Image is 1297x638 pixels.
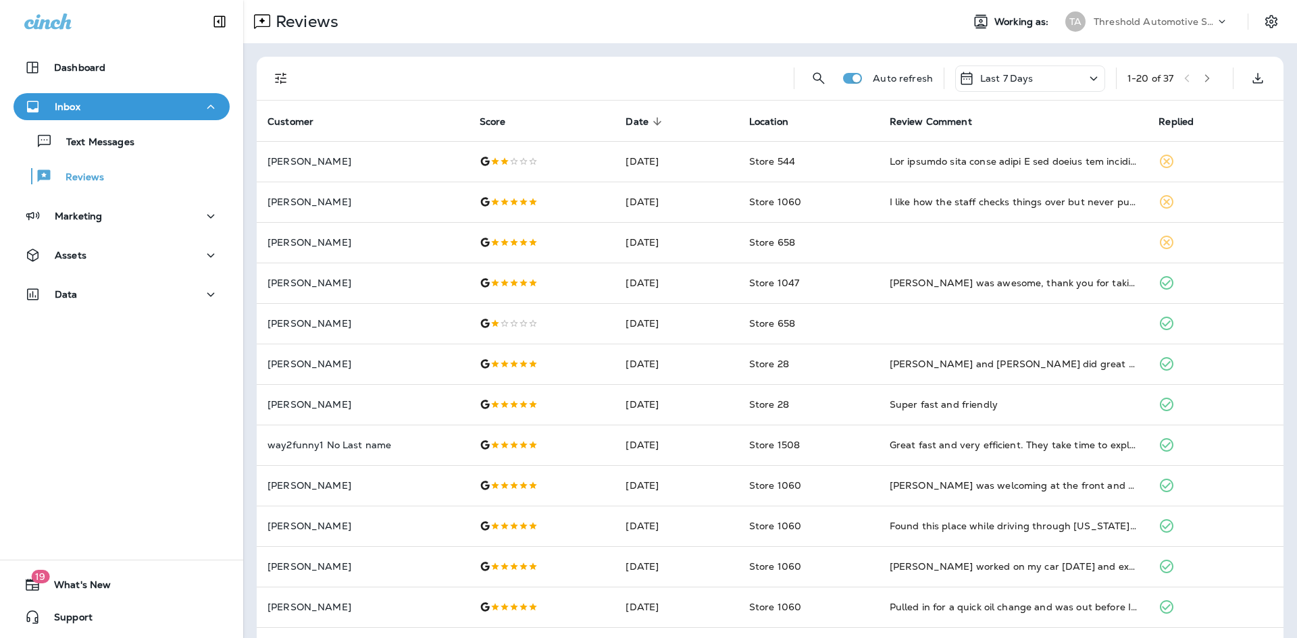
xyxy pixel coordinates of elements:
button: Reviews [14,162,230,190]
p: [PERSON_NAME] [268,602,458,612]
div: Nate was welcoming at the front and made sure I knew exactly what was being done. The process was... [890,479,1138,492]
td: [DATE] [615,263,738,303]
p: [PERSON_NAME] [268,358,458,369]
span: Customer [268,116,313,128]
span: Review Comment [890,115,990,128]
span: Working as: [994,16,1052,28]
span: Location [749,115,806,128]
div: The service went great until I was paying and looked at my paper work and found that they had ent... [890,155,1138,168]
p: Dashboard [54,62,105,73]
p: Auto refresh [873,73,933,84]
td: [DATE] [615,465,738,506]
span: Score [480,116,506,128]
span: Score [480,115,524,128]
div: Brittney was awesome, thank you for taking care of us. She needs a raise. [890,276,1138,290]
p: [PERSON_NAME] [268,196,458,207]
td: [DATE] [615,344,738,384]
div: Found this place while driving through Idaho Falls—no appointment, just straight service. In and ... [890,519,1138,533]
button: Dashboard [14,54,230,81]
div: TA [1065,11,1086,32]
span: Review Comment [890,116,972,128]
td: [DATE] [615,546,738,587]
span: Store 28 [749,358,789,370]
div: Great fast and very efficient. They take time to explain and show what was done. They also explai... [890,438,1138,452]
p: Assets [55,250,86,261]
p: Marketing [55,211,102,221]
div: 1 - 20 of 37 [1127,73,1173,84]
p: Reviews [52,171,104,184]
p: [PERSON_NAME] [268,277,458,288]
button: Filters [268,65,295,92]
button: Inbox [14,93,230,120]
p: way2funny1 No Last name [268,440,458,450]
span: Store 1060 [749,560,801,573]
div: Jared and Danny did great work on my Jeep [890,357,1138,371]
p: Data [55,289,78,300]
div: Pulled in for a quick oil change and was out before I even finished my coffee. These guys run an ... [890,600,1138,614]
button: Marketing [14,203,230,230]
span: Location [749,116,788,128]
span: Store 1060 [749,520,801,532]
td: [DATE] [615,506,738,546]
button: Text Messages [14,127,230,155]
p: [PERSON_NAME] [268,480,458,491]
span: Store 1508 [749,439,800,451]
p: Last 7 Days [980,73,1034,84]
button: 19What's New [14,571,230,598]
td: [DATE] [615,425,738,465]
span: Store 658 [749,317,795,329]
td: [DATE] [615,384,738,425]
button: Search Reviews [805,65,832,92]
span: Store 1060 [749,479,801,491]
span: Store 1060 [749,601,801,613]
span: Date [626,115,666,128]
button: Export as CSV [1244,65,1271,92]
span: Store 28 [749,398,789,410]
button: Support [14,604,230,631]
td: [DATE] [615,587,738,627]
div: I like how the staff checks things over but never pushes unnecessary extras. That builds trust. [890,195,1138,209]
p: [PERSON_NAME] [268,521,458,531]
p: [PERSON_NAME] [268,399,458,410]
span: What's New [41,579,111,595]
span: Store 1060 [749,196,801,208]
p: [PERSON_NAME] [268,156,458,167]
div: Joseph worked on my car today and explained the details without making me feel pressured. Appreci... [890,560,1138,573]
td: [DATE] [615,222,738,263]
span: Replied [1159,115,1211,128]
p: Text Messages [53,136,134,149]
span: Store 1047 [749,277,799,289]
span: Store 658 [749,236,795,248]
p: Threshold Automotive Service dba Grease Monkey [1094,16,1215,27]
button: Settings [1259,9,1283,34]
p: Reviews [270,11,338,32]
div: Super fast and friendly [890,398,1138,411]
p: [PERSON_NAME] [268,561,458,572]
button: Data [14,281,230,308]
td: [DATE] [615,303,738,344]
p: [PERSON_NAME] [268,237,458,248]
p: [PERSON_NAME] [268,318,458,329]
span: Replied [1159,116,1194,128]
span: 19 [31,570,49,583]
button: Assets [14,242,230,269]
span: Support [41,612,93,628]
span: Store 544 [749,155,795,167]
td: [DATE] [615,141,738,182]
td: [DATE] [615,182,738,222]
span: Date [626,116,648,128]
span: Customer [268,115,331,128]
p: Inbox [55,101,80,112]
button: Collapse Sidebar [201,8,238,35]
